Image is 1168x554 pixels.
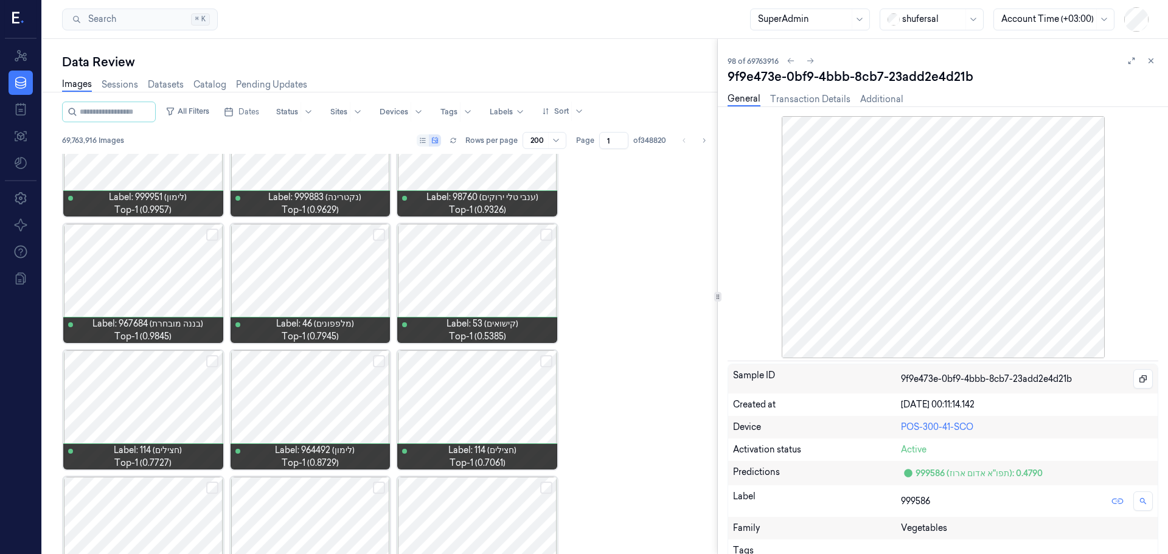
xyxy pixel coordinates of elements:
div: Family [733,522,901,535]
a: Datasets [148,78,184,91]
span: Label: 114 (חצילים) [448,444,516,457]
button: Select row [540,482,552,494]
span: top-1 (0.9957) [114,204,172,216]
p: Rows per page [465,135,518,146]
div: Sample ID [733,369,901,389]
div: Device [733,421,901,434]
a: POS-300-41-SCO [901,421,973,432]
div: Predictions [733,466,901,480]
span: Label: 964492 (לימון) [275,444,355,457]
span: Page [576,135,594,146]
div: 9f9e473e-0bf9-4bbb-8cb7-23add2e4d21b [728,68,1158,85]
span: Search [83,13,116,26]
span: Active [901,444,926,455]
a: Catalog [193,78,226,91]
span: top-1 (0.9845) [114,330,172,343]
button: Select row [373,229,385,241]
button: Search⌘K [62,9,218,30]
span: top-1 (0.9629) [282,204,339,216]
span: top-1 (0.7727) [114,457,172,469]
button: Select row [373,355,385,367]
span: Label: 114 (חצילים) [114,444,182,457]
div: Data Review [62,54,717,71]
a: Additional [860,93,903,106]
button: Go to next page [695,132,712,149]
a: Transaction Details [770,93,850,106]
span: Label: 46 (מלפפונים) [276,317,354,330]
div: Vegetables [901,522,1153,535]
div: [DATE] 00:11:14.142 [901,398,1153,411]
a: Pending Updates [236,78,307,91]
button: Select row [206,482,218,494]
nav: pagination [676,132,712,149]
span: Label: 53 (קישואים) [447,317,518,330]
div: 9f9e473e-0bf9-4bbb-8cb7-23add2e4d21b [901,369,1153,389]
a: Images [62,78,92,92]
button: Select row [540,229,552,241]
button: All Filters [161,102,214,121]
button: Select row [373,482,385,494]
button: Select row [206,355,218,367]
span: Dates [238,106,259,117]
a: General [728,92,760,106]
span: 98 of 69763916 [728,56,779,66]
span: Label: 967684 (בננה מובחרת) [92,317,203,330]
a: Sessions [102,78,138,91]
span: top-1 (0.8729) [282,457,339,469]
div: Activation status [733,443,901,456]
span: top-1 (0.5385) [449,330,506,343]
span: Label: 999951 (לימון) [109,191,187,204]
div: Label [733,490,901,512]
span: top-1 (0.9326) [449,204,506,216]
button: Dates [219,102,264,122]
button: Select row [206,229,218,241]
span: top-1 (0.7945) [282,330,339,343]
span: of 348820 [633,135,666,146]
span: Label: 98760 (ענבי טלי ירוקים) [426,191,538,204]
div: 999586 (תפו"א אדום ארוז): 0.4790 [916,467,1043,480]
button: Select row [540,355,552,367]
div: Created at [733,398,901,411]
span: top-1 (0.7061) [450,457,506,469]
span: Label: 999883 (נקטרינה) [268,191,361,204]
span: 69,763,916 Images [62,135,124,146]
